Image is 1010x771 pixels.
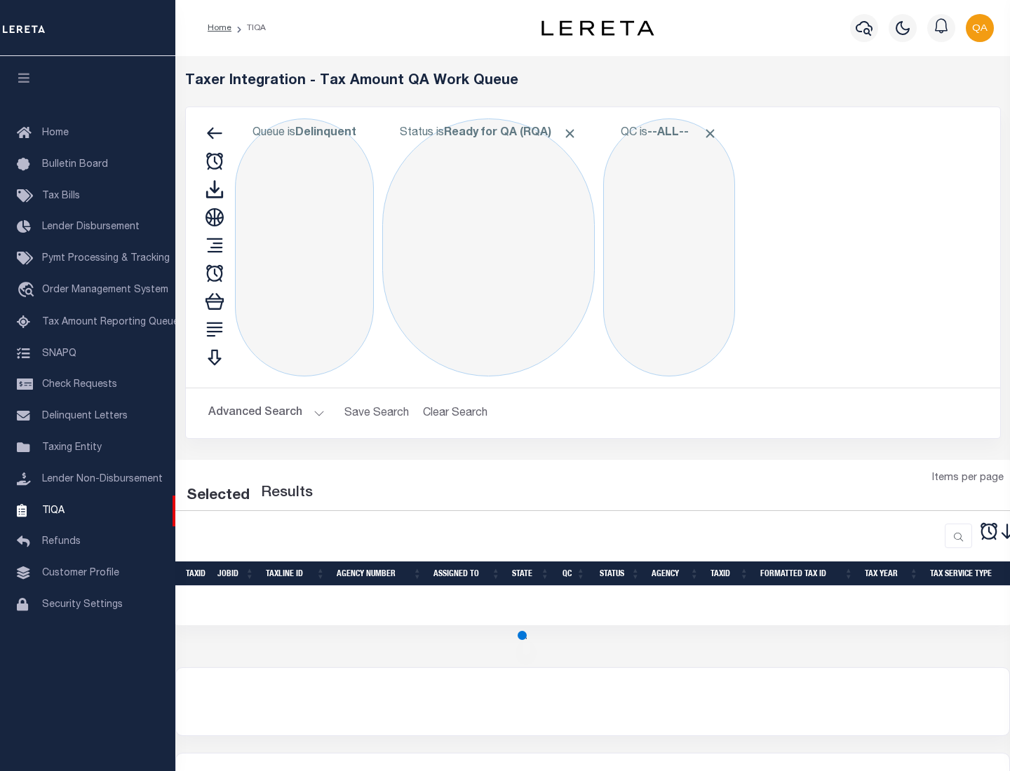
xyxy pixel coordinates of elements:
div: Click to Edit [603,118,735,376]
th: JobID [212,561,260,586]
th: TaxID [180,561,212,586]
i: travel_explore [17,282,39,300]
button: Save Search [336,400,417,427]
span: Security Settings [42,600,123,610]
b: Delinquent [295,128,356,139]
th: Agency [646,561,705,586]
span: Lender Disbursement [42,222,140,232]
div: Selected [187,485,250,507]
th: Assigned To [428,561,506,586]
span: TIQA [42,505,65,515]
span: Click to Remove [703,126,718,141]
span: Home [42,128,69,138]
span: Tax Bills [42,191,80,201]
span: Pymt Processing & Tracking [42,254,170,264]
img: svg+xml;base64,PHN2ZyB4bWxucz0iaHR0cDovL3d3dy53My5vcmcvMjAwMC9zdmciIHBvaW50ZXItZXZlbnRzPSJub25lIi... [966,14,994,42]
button: Advanced Search [208,400,325,427]
span: SNAPQ [42,348,76,358]
div: Click to Edit [235,118,374,376]
span: Delinquent Letters [42,411,128,421]
label: Results [261,482,313,505]
span: Lender Non-Disbursement [42,475,163,484]
span: Customer Profile [42,568,119,578]
th: TaxLine ID [260,561,331,586]
th: TaxID [705,561,755,586]
th: Status [591,561,646,586]
span: Order Management System [42,285,168,295]
span: Refunds [42,537,81,547]
th: QC [555,561,591,586]
li: TIQA [231,22,266,34]
th: Agency Number [331,561,428,586]
th: State [506,561,555,586]
a: Home [208,24,231,32]
span: Tax Amount Reporting Queue [42,318,179,327]
span: Check Requests [42,380,117,390]
span: Click to Remove [563,126,577,141]
span: Taxing Entity [42,443,102,453]
span: Bulletin Board [42,160,108,170]
div: Click to Edit [382,118,595,376]
th: Formatted Tax ID [755,561,859,586]
b: --ALL-- [647,128,689,139]
h5: Taxer Integration - Tax Amount QA Work Queue [185,73,1001,90]
span: Items per page [932,471,1004,486]
img: logo-dark.svg [541,20,654,36]
b: Ready for QA (RQA) [444,128,577,139]
button: Clear Search [417,400,494,427]
th: Tax Year [859,561,924,586]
